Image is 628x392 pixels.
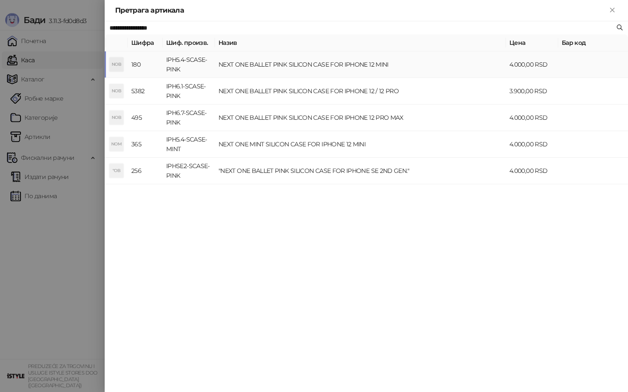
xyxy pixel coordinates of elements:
[163,158,215,184] td: IPHSE2-SCASE-PINK
[163,34,215,51] th: Шиф. произв.
[109,57,123,71] div: NOB
[506,34,558,51] th: Цена
[215,105,506,131] td: NEXT ONE BALLET PINK SILICON CASE FOR IPHONE 12 PRO MAX
[506,105,558,131] td: 4.000,00 RSD
[506,131,558,158] td: 4.000,00 RSD
[163,131,215,158] td: IPH5.4-SCASE-MINT
[128,131,163,158] td: 365
[607,5,618,16] button: Close
[215,158,506,184] td: "NEXT ONE BALLET PINK SILICON CASE FOR IPHONE SE 2ND GEN."
[109,137,123,151] div: NOM
[163,51,215,78] td: IPH5.4-SCASE-PINK
[163,105,215,131] td: IPH6.7-SCASE-PINK
[128,78,163,105] td: 5382
[109,111,123,125] div: NOB
[128,105,163,131] td: 495
[215,51,506,78] td: NEXT ONE BALLET PINK SILICON CASE FOR IPHONE 12 MINI
[128,34,163,51] th: Шифра
[163,78,215,105] td: IPH6.1-SCASE-PINK
[128,51,163,78] td: 180
[506,158,558,184] td: 4.000,00 RSD
[506,51,558,78] td: 4.000,00 RSD
[215,78,506,105] td: NEXT ONE BALLET PINK SILICON CASE FOR IPHONE 12 / 12 PRO
[109,84,123,98] div: NOB
[558,34,628,51] th: Бар код
[109,164,123,178] div: "OB
[215,34,506,51] th: Назив
[128,158,163,184] td: 256
[506,78,558,105] td: 3.900,00 RSD
[115,5,607,16] div: Претрага артикала
[215,131,506,158] td: NEXT ONE MINT SILICON CASE FOR IPHONE 12 MINI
